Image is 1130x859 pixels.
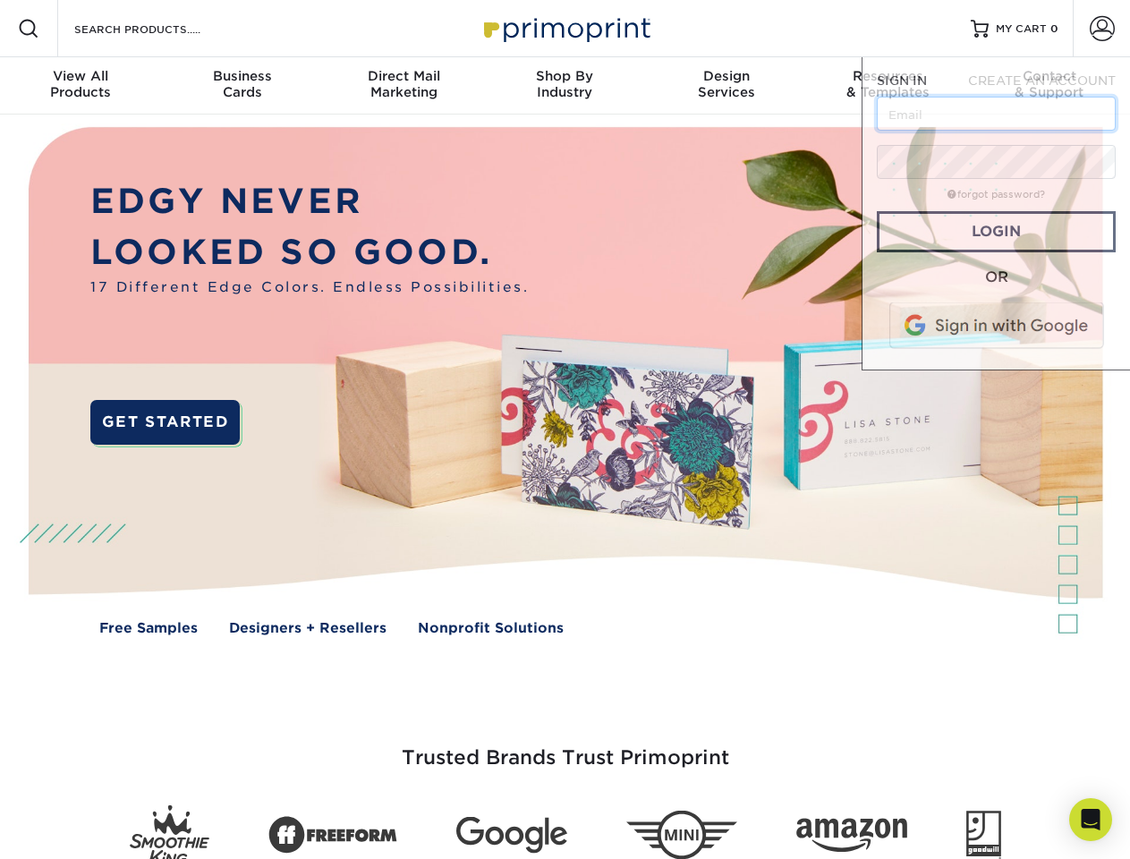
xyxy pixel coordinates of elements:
a: Direct MailMarketing [323,57,484,115]
a: Login [877,211,1116,252]
span: Design [646,68,807,84]
div: Services [646,68,807,100]
div: Industry [484,68,645,100]
p: EDGY NEVER [90,176,529,227]
a: Free Samples [99,618,198,639]
a: GET STARTED [90,400,240,445]
div: Cards [161,68,322,100]
span: Direct Mail [323,68,484,84]
a: DesignServices [646,57,807,115]
a: Resources& Templates [807,57,968,115]
span: SIGN IN [877,73,927,88]
img: Google [456,817,567,854]
a: BusinessCards [161,57,322,115]
div: & Templates [807,68,968,100]
input: SEARCH PRODUCTS..... [72,18,247,39]
img: Goodwill [966,811,1001,859]
span: 17 Different Edge Colors. Endless Possibilities. [90,277,529,298]
div: OR [877,267,1116,288]
p: LOOKED SO GOOD. [90,227,529,278]
input: Email [877,97,1116,131]
span: Shop By [484,68,645,84]
div: Marketing [323,68,484,100]
div: Open Intercom Messenger [1069,798,1112,841]
span: CREATE AN ACCOUNT [968,73,1116,88]
a: Shop ByIndustry [484,57,645,115]
span: Resources [807,68,968,84]
a: forgot password? [947,189,1045,200]
span: Business [161,68,322,84]
h3: Trusted Brands Trust Primoprint [42,703,1089,791]
img: Amazon [796,819,907,853]
span: MY CART [996,21,1047,37]
span: 0 [1050,22,1058,35]
img: Primoprint [476,9,655,47]
a: Designers + Resellers [229,618,387,639]
a: Nonprofit Solutions [418,618,564,639]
